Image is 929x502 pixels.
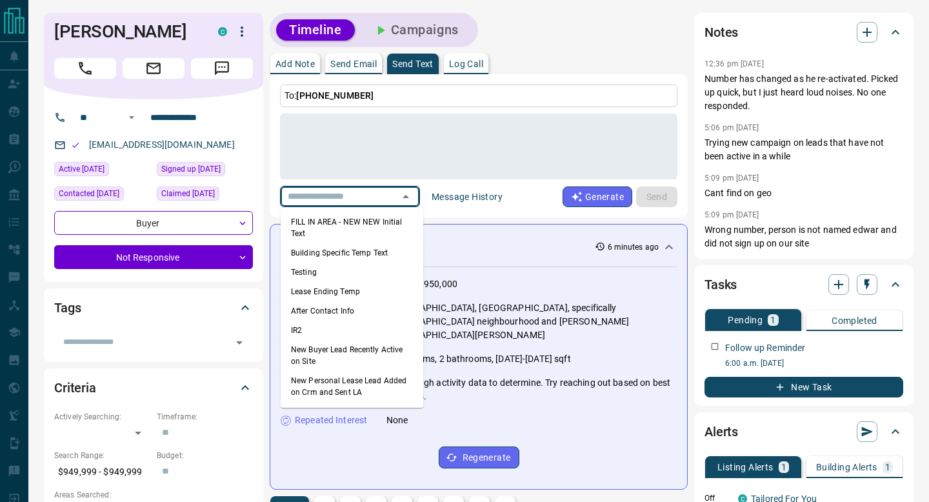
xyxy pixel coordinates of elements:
span: [PHONE_NUMBER] [296,90,374,101]
button: Close [397,188,415,206]
li: IR2 [281,321,423,340]
li: Lease Ending Temp [281,282,423,301]
p: Repeated Interest [295,414,367,427]
p: 1 [885,463,890,472]
button: Regenerate [439,447,519,468]
button: Message History [424,186,510,207]
button: Open [124,110,139,125]
p: Pending [728,316,763,325]
p: Not enough activity data to determine. Try reaching out based on best practices. [386,376,677,403]
div: Tue Aug 19 2025 [54,186,150,205]
p: Send Email [330,59,377,68]
p: Log Call [449,59,483,68]
div: Criteria [54,372,253,403]
p: None [386,414,408,427]
div: Not Responsive [54,245,253,269]
p: Actively Searching: [54,411,150,423]
p: Completed [832,316,877,325]
h2: Criteria [54,377,96,398]
span: Contacted [DATE] [59,187,119,200]
li: FILL IN AREA - NEW NEW Initial Text [281,212,423,243]
button: New Task [704,377,903,397]
p: Areas Searched: [54,489,253,501]
span: Email [123,58,185,79]
p: Number has changed as he re-activated. Picked up quick, but I just heard loud noises. No one resp... [704,72,903,113]
button: Generate [563,186,632,207]
p: Send Text [392,59,434,68]
p: Wrong number, person is not named edwar and did not sign up on our site [704,223,903,250]
span: Claimed [DATE] [161,187,215,200]
p: 5:09 pm [DATE] [704,174,759,183]
p: 1 [781,463,786,472]
p: 6 minutes ago [608,241,659,253]
h2: Tags [54,297,81,318]
div: Fri Mar 29 2024 [157,186,253,205]
h2: Tasks [704,274,737,295]
p: $949,999 - $949,999 [54,461,150,483]
p: 1 [770,316,775,325]
p: 5:06 pm [DATE] [704,123,759,132]
div: condos.ca [218,27,227,36]
p: Search Range: [54,450,150,461]
div: Buyer [54,211,253,235]
p: Listing Alerts [717,463,774,472]
div: Sat Sep 13 2025 [54,162,150,180]
button: Timeline [276,19,355,41]
div: Activity Summary6 minutes ago [281,235,677,259]
li: Building Specific Temp Text [281,243,423,263]
li: After Contact Info [281,301,423,321]
li: Testing [281,263,423,282]
p: 2 bedrooms, 2 bathrooms, [DATE]-[DATE] sqft [386,352,571,366]
h1: [PERSON_NAME] [54,21,199,42]
li: New Personal Lease Lead Added on Crm and Sent LA [281,371,423,402]
div: Tags [54,292,253,323]
h2: Notes [704,22,738,43]
span: Message [191,58,253,79]
h2: Alerts [704,421,738,442]
p: Building Alerts [816,463,877,472]
div: Tasks [704,269,903,300]
p: Trying new campaign on leads that have not been active in a while [704,136,903,163]
p: [GEOGRAPHIC_DATA], [GEOGRAPHIC_DATA], specifically [GEOGRAPHIC_DATA] neighbourhood and [PERSON_NA... [386,301,677,342]
p: Timeframe: [157,411,253,423]
span: Signed up [DATE] [161,163,221,176]
button: Open [230,334,248,352]
p: 5:09 pm [DATE] [704,210,759,219]
p: Cant find on geo [704,186,903,200]
span: Call [54,58,116,79]
li: New Buyer Lead Recently Active on Site [281,340,423,371]
span: Active [DATE] [59,163,105,176]
p: Add Note [275,59,315,68]
p: 12:36 pm [DATE] [704,59,764,68]
p: Follow up Reminder [725,341,805,355]
div: Notes [704,17,903,48]
p: Budget: [157,450,253,461]
a: [EMAIL_ADDRESS][DOMAIN_NAME] [89,139,235,150]
div: Fri Mar 29 2024 [157,162,253,180]
li: Response to "No Answer After Multiple Times" Template [281,402,423,433]
svg: Email Valid [71,141,80,150]
button: Campaigns [360,19,472,41]
p: 6:00 a.m. [DATE] [725,357,903,369]
div: Alerts [704,416,903,447]
p: To: [280,85,677,107]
